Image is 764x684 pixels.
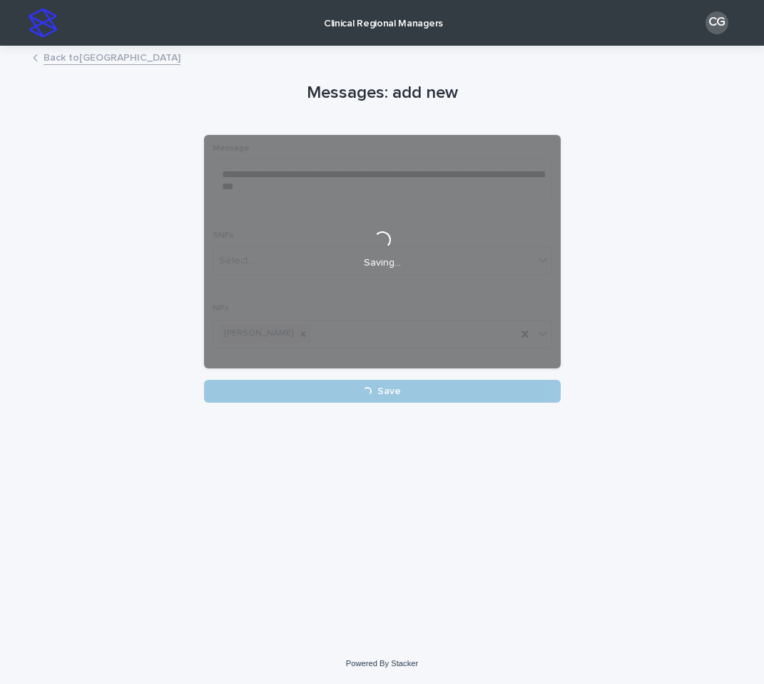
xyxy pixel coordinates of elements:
[44,49,180,65] a: Back to[GEOGRAPHIC_DATA]
[377,386,401,396] span: Save
[204,83,561,104] h1: Messages: add new
[364,257,401,269] p: Saving…
[346,659,418,668] a: Powered By Stacker
[29,9,57,37] img: stacker-logo-s-only.png
[204,380,561,403] button: Save
[706,11,728,34] div: CG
